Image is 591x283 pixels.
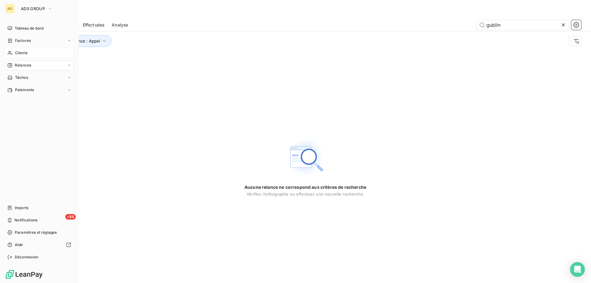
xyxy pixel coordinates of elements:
[15,75,28,80] span: Tâches
[15,38,31,43] span: Factures
[112,22,128,28] span: Analyse
[65,214,76,220] span: +99
[247,192,364,196] span: Vérifiez l’orthographe ou effectuez une nouvelle recherche.
[15,205,28,211] span: Imports
[15,242,23,248] span: Aide
[5,4,15,14] div: AG
[15,50,27,56] span: Clients
[476,20,569,30] input: Rechercher
[14,217,37,223] span: Notifications
[244,184,366,190] span: Aucune relance ne correspond aux critères de recherche
[5,269,43,279] img: Logo LeanPay
[15,254,38,260] span: Déconnexion
[15,87,34,93] span: Paiements
[5,240,74,250] a: Aide
[286,137,325,177] img: Empty state
[21,6,45,11] span: ADS GROUP
[15,26,43,31] span: Tableau de bord
[83,22,105,28] span: Effectuées
[15,63,31,68] span: Relances
[570,262,585,277] div: Open Intercom Messenger
[15,230,57,235] span: Paramètres et réglages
